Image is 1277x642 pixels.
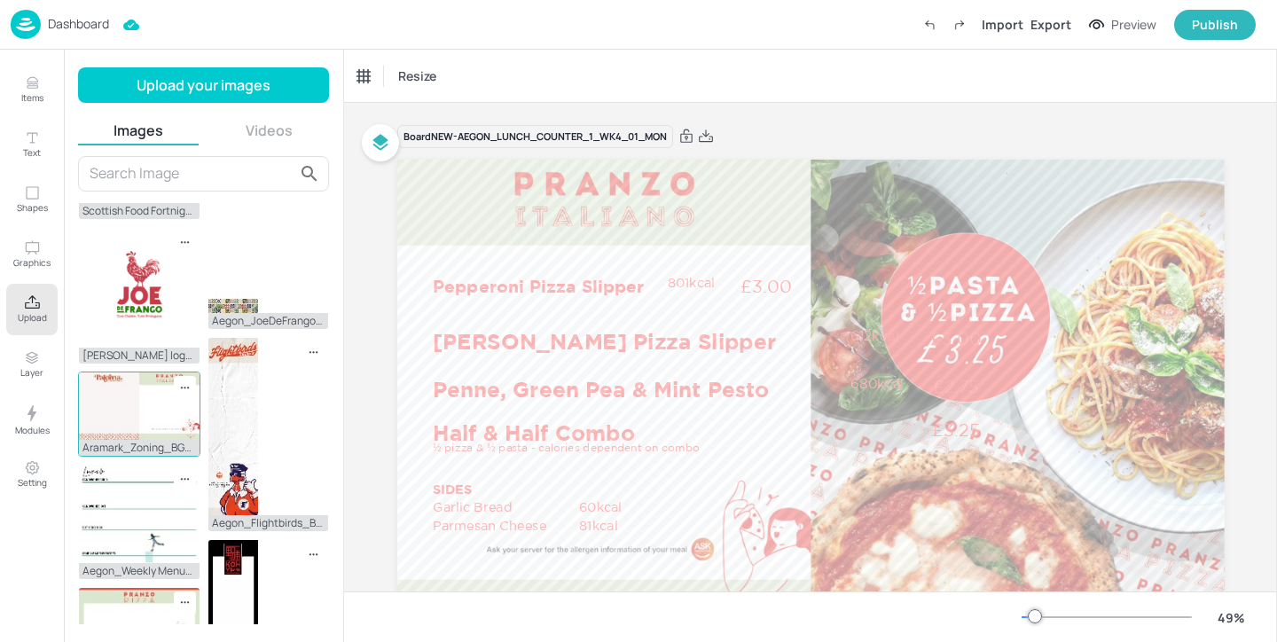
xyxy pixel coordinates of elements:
[433,377,769,401] span: Penne, Green Pea & Mint Pesto
[18,311,47,324] p: Upload
[850,328,898,343] span: 612kcal
[850,376,904,391] span: 680kcal
[79,372,200,440] img: 2025-09-02-1756820981455xerocdk9rl.jpg
[6,449,58,500] button: Setting
[11,10,41,39] img: logo-86c26b7e.jpg
[48,18,109,30] p: Dashboard
[433,329,776,353] span: [PERSON_NAME] Pizza Slipper
[21,91,43,104] p: Items
[930,329,982,348] span: £3.00
[667,276,714,290] span: 801kcal
[579,518,617,532] span: 81kcal
[20,366,43,379] p: Layer
[209,121,330,140] button: Videos
[433,420,635,444] span: Half & Half Combo
[208,313,329,329] div: Aegon_JoeDeFrango_BG_540x1920.jpg
[15,424,50,436] p: Modules
[18,476,47,489] p: Setting
[13,256,51,269] p: Graphics
[1111,15,1156,35] div: Preview
[174,376,196,399] div: Remove image
[6,394,58,445] button: Modules
[78,121,199,140] button: Images
[174,231,196,254] div: Remove image
[6,64,58,115] button: Items
[174,468,196,491] div: Remove image
[433,481,472,497] span: SIDES
[79,563,200,579] div: Aegon_Weekly Menus_1315x1080.jpg
[932,420,979,439] span: £3.25
[23,146,41,159] p: Text
[6,284,58,335] button: Upload
[1210,608,1252,627] div: 49 %
[6,229,58,280] button: Graphics
[1030,15,1071,34] div: Export
[433,518,546,532] span: Parmesan Cheese
[90,160,294,188] input: Search Image
[208,338,258,515] img: 2025-08-06-1754475242371lz4kril0bx9.jpg
[1192,15,1238,35] div: Publish
[208,136,258,313] img: 2025-08-06-1754475248855m5ihob2ysk.jpg
[933,377,979,395] span: £2.75
[433,442,699,454] span: ½ pizza & ½ pasta - calories dependent on combo
[6,119,58,170] button: Text
[397,125,673,149] div: Board NEW-AEGON_LUNCH_COUNTER_1_WK4_01_MON
[6,339,58,390] button: Layer
[433,500,512,514] span: Garlic Bread
[982,15,1023,34] div: Import
[79,228,200,348] img: 2025-09-07-17572605579054hmfe6dt2aw.png
[1078,12,1167,38] button: Preview
[294,159,325,189] button: search
[914,10,944,40] label: Undo (Ctrl + Z)
[6,174,58,225] button: Shapes
[174,591,196,615] div: Remove image
[302,544,325,567] div: Remove image
[78,67,329,103] button: Upload your images
[579,500,622,514] span: 60kcal
[1174,10,1256,40] button: Publish
[17,201,48,214] p: Shapes
[302,341,325,364] div: Remove image
[208,515,329,531] div: Aegon_Flightbirds_BG_540x1920.jpg
[433,276,645,295] span: Pepperoni Pizza Slipper
[395,67,440,85] span: Resize
[79,440,200,456] div: Aramark_Zoning_BG_1920x1080.jpg
[79,348,200,364] div: [PERSON_NAME] logo.png
[79,203,200,219] div: Scottish Food Fortnight-01.jpg
[944,10,975,40] label: Redo (Ctrl + Y)
[79,465,200,563] img: 2025-08-24-175606742155851w0sinq67f.jpg
[740,277,792,295] span: £3.00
